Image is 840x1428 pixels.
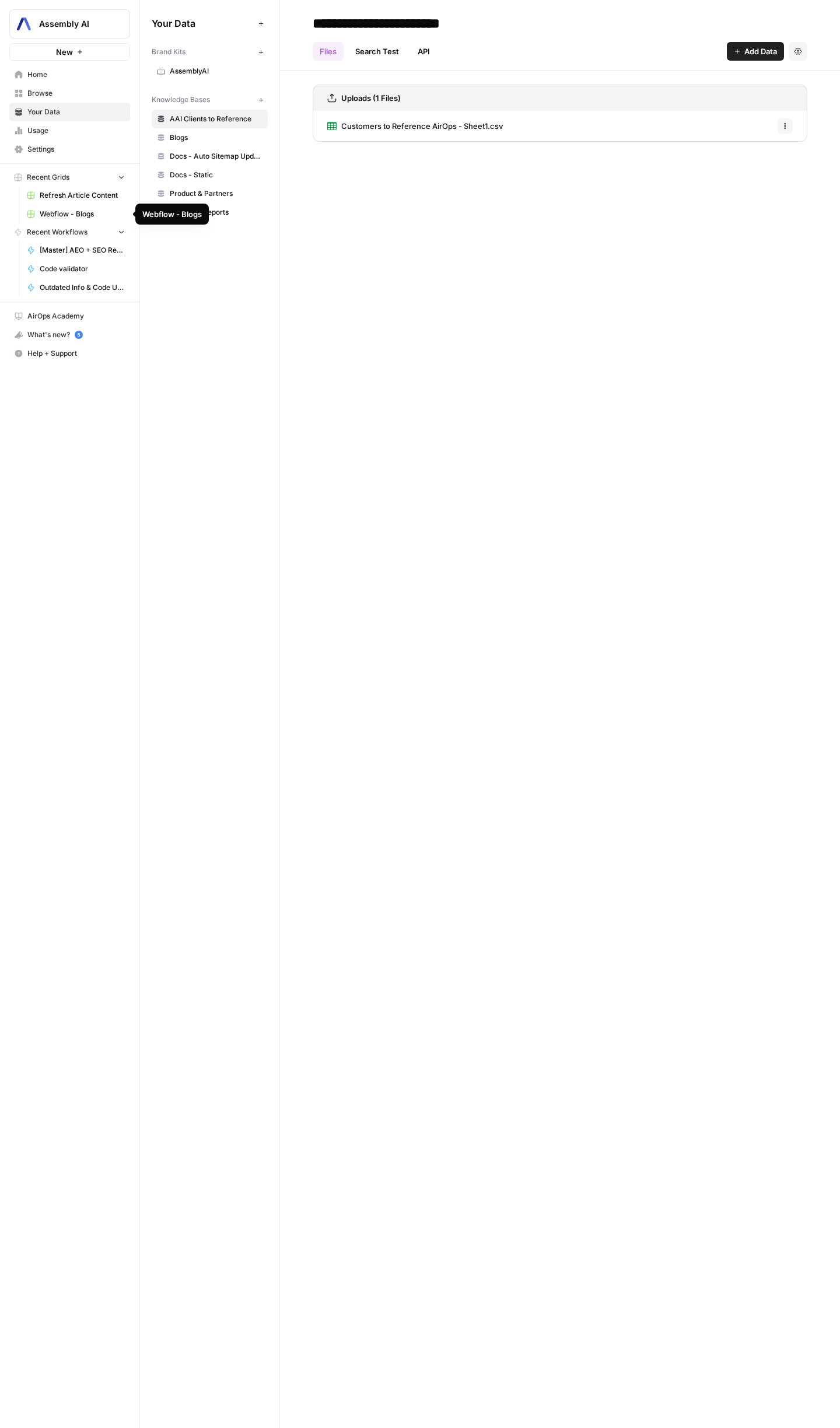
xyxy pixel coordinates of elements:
[170,170,262,180] span: Docs - Static
[22,278,130,297] a: Outdated Info & Code Updater
[40,209,125,219] span: Webflow - Blogs
[341,120,503,132] span: Customers to Reference AirOps - Sheet1.csv
[39,18,110,30] span: Assembly AI
[9,9,130,38] button: Workspace: Assembly AI
[9,325,130,344] button: What's new? 5
[10,326,129,344] div: What's new?
[152,147,268,166] a: Docs - Auto Sitemap Update
[27,227,87,237] span: Recent Workflows
[40,245,125,256] span: [Master] AEO + SEO Refresh
[22,241,130,260] a: [Master] AEO + SEO Refresh
[152,184,268,203] a: Product & Partners
[9,121,130,140] a: Usage
[411,42,437,61] a: API
[22,205,130,223] a: Webflow - Blogs
[13,13,34,34] img: Assembly AI Logo
[313,42,344,61] a: Files
[327,111,503,141] a: Customers to Reference AirOps - Sheet1.csv
[75,331,83,339] a: 5
[22,260,130,278] a: Code validator
[77,332,80,338] text: 5
[152,166,268,184] a: Docs - Static
[56,46,73,58] span: New
[27,311,125,321] span: AirOps Academy
[327,85,401,111] a: Uploads (1 Files)
[152,94,210,105] span: Knowledge Bases
[9,43,130,61] button: New
[27,172,69,183] span: Recent Grids
[152,47,185,57] span: Brand Kits
[27,107,125,117] span: Your Data
[40,282,125,293] span: Outdated Info & Code Updater
[170,188,262,199] span: Product & Partners
[22,186,130,205] a: Refresh Article Content
[9,65,130,84] a: Home
[348,42,406,61] a: Search Test
[152,128,268,147] a: Blogs
[9,223,130,241] button: Recent Workflows
[170,66,262,76] span: AssemblyAI
[170,151,262,162] span: Docs - Auto Sitemap Update
[170,207,262,218] span: Research Reports
[27,88,125,99] span: Browse
[27,69,125,80] span: Home
[9,103,130,121] a: Your Data
[152,110,268,128] a: AAI Clients to Reference
[727,42,784,61] button: Add Data
[744,45,777,57] span: Add Data
[9,344,130,363] button: Help + Support
[152,16,254,30] span: Your Data
[40,190,125,201] span: Refresh Article Content
[27,125,125,136] span: Usage
[341,92,401,104] h3: Uploads (1 Files)
[152,62,268,80] a: AssemblyAI
[40,264,125,274] span: Code validator
[27,348,125,359] span: Help + Support
[9,307,130,325] a: AirOps Academy
[27,144,125,155] span: Settings
[152,203,268,222] a: Research Reports
[9,84,130,103] a: Browse
[170,132,262,143] span: Blogs
[9,140,130,159] a: Settings
[170,114,262,124] span: AAI Clients to Reference
[9,169,130,186] button: Recent Grids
